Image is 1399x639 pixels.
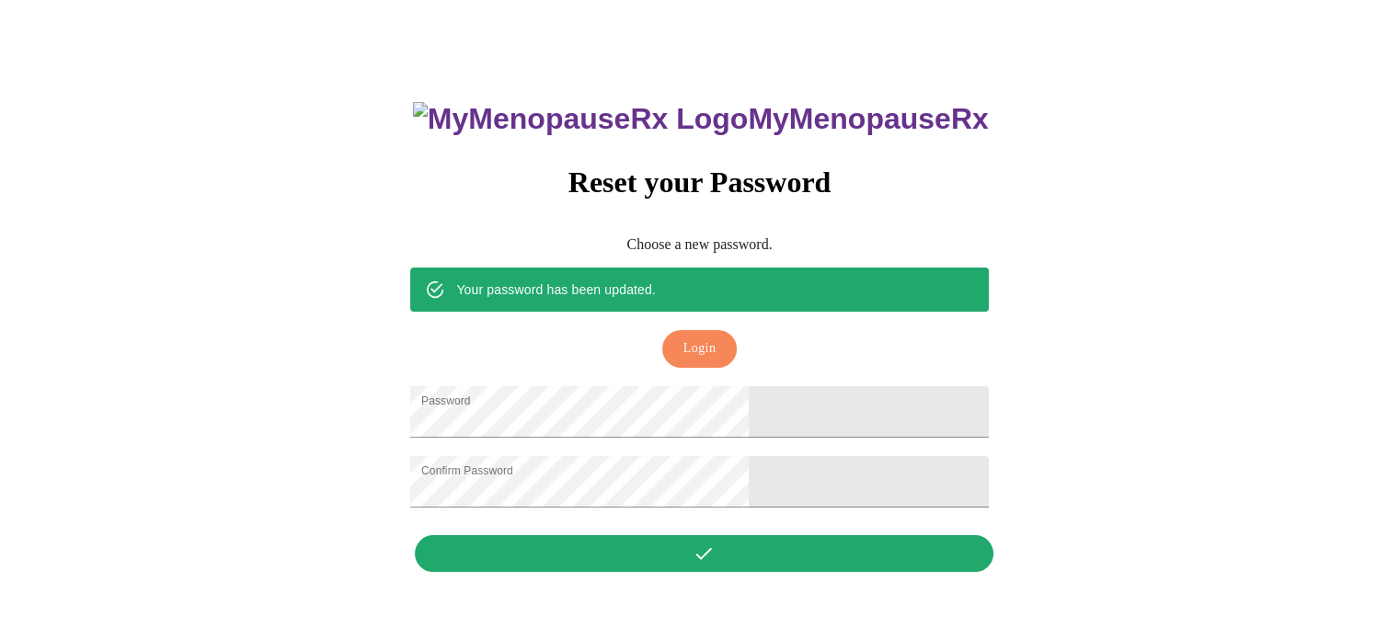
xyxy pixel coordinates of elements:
p: Choose a new password. [410,236,988,253]
img: MyMenopauseRx Logo [413,102,748,136]
a: Login [658,339,741,355]
h3: MyMenopauseRx [413,102,989,136]
h3: Reset your Password [410,165,988,200]
div: Your password has been updated. [456,273,656,306]
span: Login [683,337,716,360]
button: Login [662,330,737,368]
